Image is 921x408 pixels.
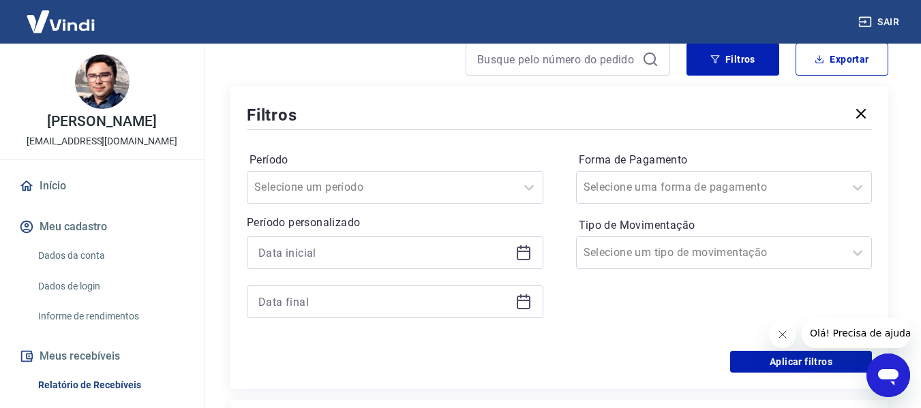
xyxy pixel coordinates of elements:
[250,152,541,168] label: Período
[686,43,779,76] button: Filtros
[730,351,872,373] button: Aplicar filtros
[27,134,177,148] p: [EMAIL_ADDRESS][DOMAIN_NAME]
[47,114,156,129] p: [PERSON_NAME]
[33,371,187,399] a: Relatório de Recebíveis
[75,54,130,109] img: 5f3176ab-3122-416e-a87a-80a4ad3e2de9.jpeg
[16,341,187,371] button: Meus recebíveis
[579,152,870,168] label: Forma de Pagamento
[33,272,187,300] a: Dados de login
[477,49,637,69] input: Busque pelo número do pedido
[33,242,187,270] a: Dados da conta
[247,104,297,126] h5: Filtros
[8,10,115,20] span: Olá! Precisa de ajuda?
[769,321,796,348] iframe: Fechar mensagem
[579,217,870,234] label: Tipo de Movimentação
[856,10,905,35] button: Sair
[796,43,888,76] button: Exportar
[16,1,105,42] img: Vindi
[802,318,910,348] iframe: Mensagem da empresa
[33,302,187,330] a: Informe de rendimentos
[16,212,187,242] button: Meu cadastro
[258,242,510,263] input: Data inicial
[16,171,187,201] a: Início
[258,292,510,312] input: Data final
[866,354,910,397] iframe: Botão para abrir a janela de mensagens
[247,215,543,231] p: Período personalizado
